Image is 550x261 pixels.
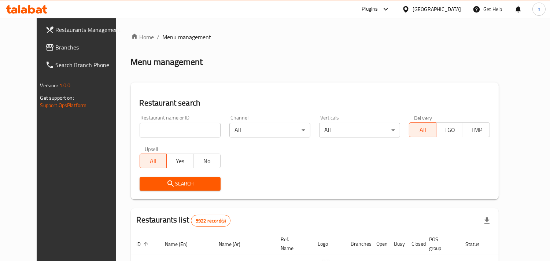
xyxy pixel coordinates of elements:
span: POS group [429,235,451,253]
span: Restaurants Management [56,25,123,34]
button: Yes [166,154,193,168]
span: Search [145,179,215,188]
span: Status [466,240,490,249]
th: Branches [345,233,371,255]
span: TMP [466,125,487,135]
span: Search Branch Phone [56,60,123,69]
a: Search Branch Phone [40,56,129,74]
button: No [193,154,220,168]
h2: Restaurants list [137,214,231,227]
th: Busy [388,233,406,255]
h2: Menu management [131,56,203,68]
a: Branches [40,38,129,56]
nav: breadcrumb [131,33,499,41]
button: All [140,154,167,168]
a: Restaurants Management [40,21,129,38]
div: All [229,123,310,137]
span: 5922 record(s) [191,217,230,224]
label: Delivery [414,115,432,120]
span: No [196,156,217,166]
input: Search for restaurant name or ID.. [140,123,221,137]
div: Plugins [362,5,378,14]
span: Name (En) [165,240,198,249]
div: Export file [478,212,496,229]
span: All [412,125,433,135]
div: All [319,123,400,137]
button: Search [140,177,221,191]
span: Menu management [163,33,211,41]
a: Support.OpsPlatform [40,100,87,110]
button: All [409,122,436,137]
span: All [143,156,164,166]
span: Name (Ar) [219,240,250,249]
span: Yes [170,156,191,166]
span: ID [137,240,151,249]
span: TGO [439,125,460,135]
th: Closed [406,233,424,255]
label: Upsell [145,146,158,151]
li: / [157,33,160,41]
div: Total records count [191,215,230,227]
span: Get support on: [40,93,74,103]
span: Ref. Name [281,235,303,253]
button: TGO [436,122,463,137]
span: Branches [56,43,123,52]
span: Version: [40,81,58,90]
th: Open [371,233,388,255]
span: n [538,5,540,13]
a: Home [131,33,154,41]
div: [GEOGRAPHIC_DATA] [413,5,461,13]
span: 1.0.0 [59,81,71,90]
button: TMP [463,122,490,137]
h2: Restaurant search [140,98,490,109]
th: Logo [312,233,345,255]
